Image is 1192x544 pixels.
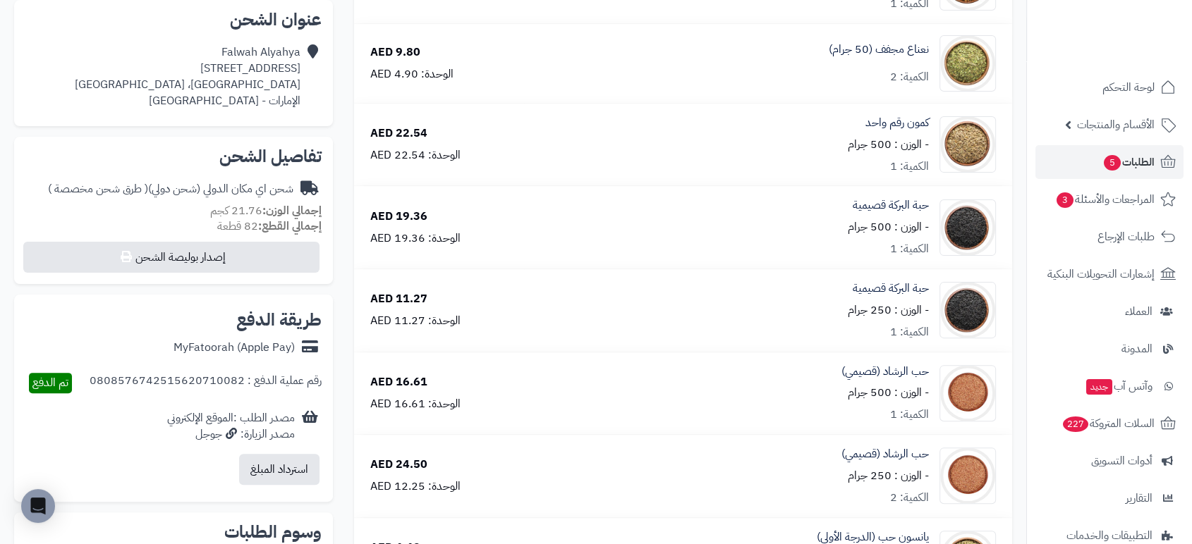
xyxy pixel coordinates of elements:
[210,202,322,219] small: 21.76 كجم
[940,447,995,504] img: 1628192660-Cress-90x90.jpg
[1121,339,1153,359] span: المدونة
[1035,145,1184,179] a: الطلبات5
[848,136,929,153] small: - الوزن : 500 جرام
[167,410,295,443] div: مصدر الطلب :الموقع الإلكتروني
[370,457,427,473] div: 24.50 AED
[1035,220,1184,254] a: طلبات الإرجاع
[1077,115,1155,135] span: الأقسام والمنتجات
[48,181,293,197] div: شحن اي مكان الدولي (شحن دولي)
[940,365,995,421] img: 1628192660-Cress-90x90.jpg
[370,374,427,390] div: 16.61 AED
[174,340,295,356] div: MyFatoorah (Apple Pay)
[1047,264,1155,284] span: إشعارات التحويلات البنكية
[258,218,322,235] strong: إجمالي القطع:
[853,280,929,297] a: حبة البركة قصيمية
[890,241,929,257] div: الكمية: 1
[890,159,929,175] div: الكمية: 1
[940,35,995,92] img: Mint-90x90.jpg
[890,324,929,340] div: الكمية: 1
[370,147,461,163] div: الوحدة: 22.54 AED
[940,116,995,173] img: Cumin-90x90.jpg
[1086,379,1112,395] span: جديد
[370,396,461,412] div: الوحدة: 16.61 AED
[1091,451,1153,471] span: أدوات التسويق
[1035,444,1184,478] a: أدوات التسويق
[1126,488,1153,508] span: التقارير
[1035,481,1184,515] a: التقارير
[370,478,461,495] div: الوحدة: 12.25 AED
[865,115,929,131] a: كمون رقم واحد
[23,242,320,273] button: إصدار بوليصة الشحن
[940,282,995,338] img: black%20caraway-90x90.jpg
[370,66,454,82] div: الوحدة: 4.90 AED
[1035,257,1184,291] a: إشعارات التحويلات البنكية
[370,209,427,225] div: 19.36 AED
[1104,155,1121,171] span: 5
[25,148,322,165] h2: تفاصيل الشحن
[370,291,427,307] div: 11.27 AED
[1102,78,1155,97] span: لوحة التحكم
[90,373,322,393] div: رقم عملية الدفع : 0808576742515620710082
[21,489,55,523] div: Open Intercom Messenger
[890,407,929,423] div: الكمية: 1
[1035,183,1184,216] a: المراجعات والأسئلة3
[75,44,300,109] div: Falwah Alyahya [STREET_ADDRESS] [GEOGRAPHIC_DATA]، [GEOGRAPHIC_DATA] الإمارات - [GEOGRAPHIC_DATA]
[1097,227,1155,247] span: طلبات الإرجاع
[841,364,929,380] a: حب الرشاد (قصيمي)
[239,454,320,485] button: استرداد المبلغ
[1062,414,1155,433] span: السلات المتروكة
[1102,152,1155,172] span: الطلبات
[829,42,929,58] a: نعناع مجفف (50 جرام)
[370,44,420,61] div: 9.80 AED
[841,446,929,462] a: حب الرشاد (قصيمي)
[1035,295,1184,328] a: العملاء
[848,302,929,319] small: - الوزن : 250 جرام
[848,467,929,484] small: - الوزن : 250 جرام
[848,218,929,235] small: - الوزن : 500 جرام
[1085,376,1153,396] span: وآتس آب
[1063,416,1088,432] span: 227
[48,180,148,197] span: ( طرق شحن مخصصة )
[1096,36,1179,66] img: logo-2.png
[25,524,322,540] h2: وسوم الطلبات
[890,69,929,85] div: الكمية: 2
[940,199,995,256] img: black%20caraway-90x90.jpg
[217,218,322,235] small: 82 قطعة
[1035,369,1184,403] a: وآتس آبجديد
[1035,332,1184,366] a: المدونة
[370,125,427,142] div: 22.54 AED
[1035,70,1184,104] a: لوحة التحكم
[167,426,295,443] div: مصدر الزيارة: جوجل
[370,230,461,247] div: الوحدة: 19.36 AED
[848,384,929,401] small: - الوزن : 500 جرام
[1125,302,1153,321] span: العملاء
[32,374,68,391] span: تم الدفع
[1055,190,1155,209] span: المراجعات والأسئلة
[262,202,322,219] strong: إجمالي الوزن:
[890,490,929,506] div: الكمية: 2
[25,11,322,28] h2: عنوان الشحن
[370,313,461,329] div: الوحدة: 11.27 AED
[1035,407,1184,440] a: السلات المتروكة227
[853,197,929,214] a: حبة البركة قصيمية
[236,311,322,328] h2: طريقة الدفع
[1057,192,1074,208] span: 3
